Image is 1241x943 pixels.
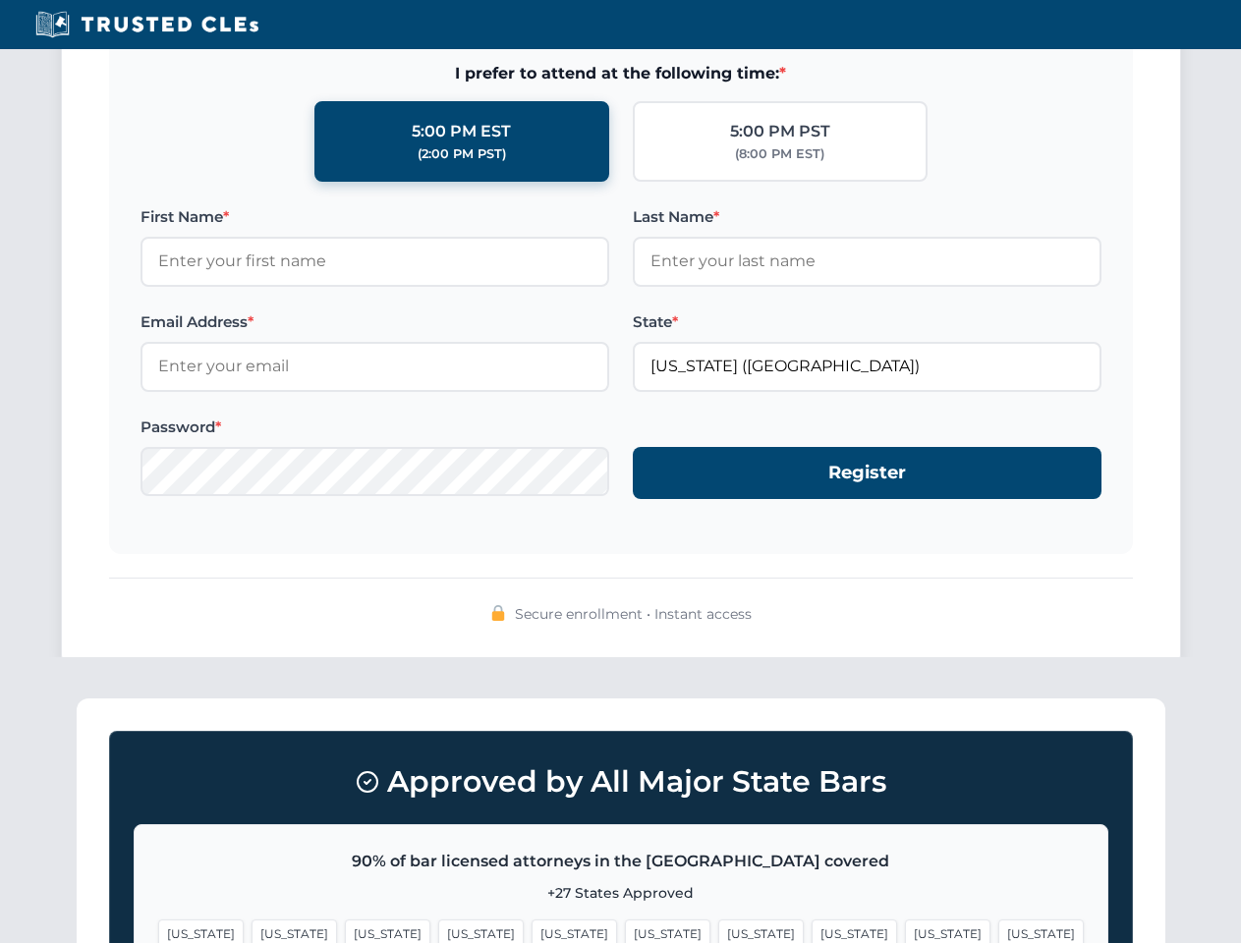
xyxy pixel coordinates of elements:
[29,10,264,39] img: Trusted CLEs
[515,603,752,625] span: Secure enrollment • Instant access
[141,61,1101,86] span: I prefer to attend at the following time:
[735,144,824,164] div: (8:00 PM EST)
[633,310,1101,334] label: State
[633,342,1101,391] input: Florida (FL)
[418,144,506,164] div: (2:00 PM PST)
[158,882,1084,904] p: +27 States Approved
[158,849,1084,874] p: 90% of bar licensed attorneys in the [GEOGRAPHIC_DATA] covered
[730,119,830,144] div: 5:00 PM PST
[141,237,609,286] input: Enter your first name
[141,205,609,229] label: First Name
[134,755,1108,808] h3: Approved by All Major State Bars
[141,416,609,439] label: Password
[633,205,1101,229] label: Last Name
[633,237,1101,286] input: Enter your last name
[141,310,609,334] label: Email Address
[490,605,506,621] img: 🔒
[141,342,609,391] input: Enter your email
[412,119,511,144] div: 5:00 PM EST
[633,447,1101,499] button: Register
